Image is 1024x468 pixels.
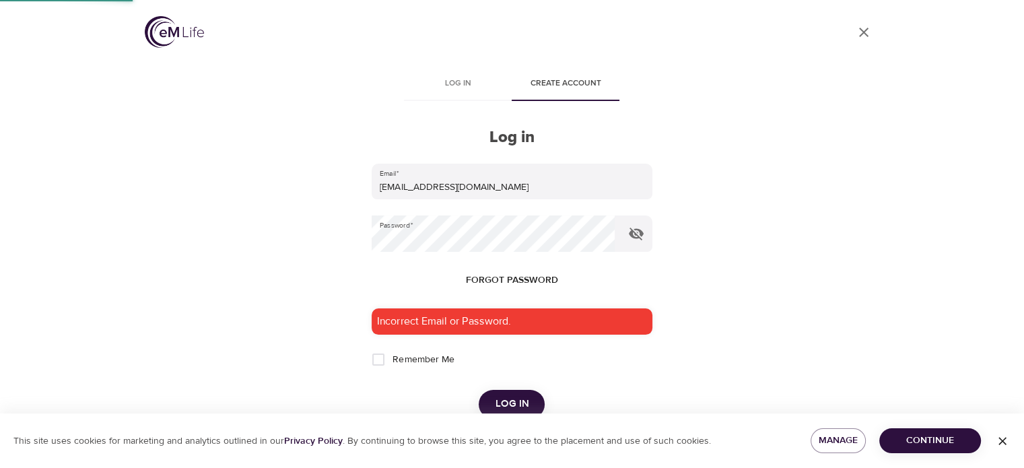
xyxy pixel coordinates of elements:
h2: Log in [372,128,652,147]
span: Continue [890,432,970,449]
span: Manage [821,432,856,449]
span: Log in [412,77,504,91]
button: Log in [479,390,545,418]
div: Incorrect Email or Password. [372,308,652,335]
span: Log in [495,395,528,413]
a: Privacy Policy [284,435,343,447]
button: Continue [879,428,981,453]
img: logo [145,16,204,48]
div: disabled tabs example [372,69,652,101]
span: Create account [520,77,611,91]
span: Remember Me [392,353,454,367]
button: Manage [811,428,866,453]
a: close [848,16,880,48]
button: Forgot password [460,268,564,293]
span: Forgot password [466,272,558,289]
